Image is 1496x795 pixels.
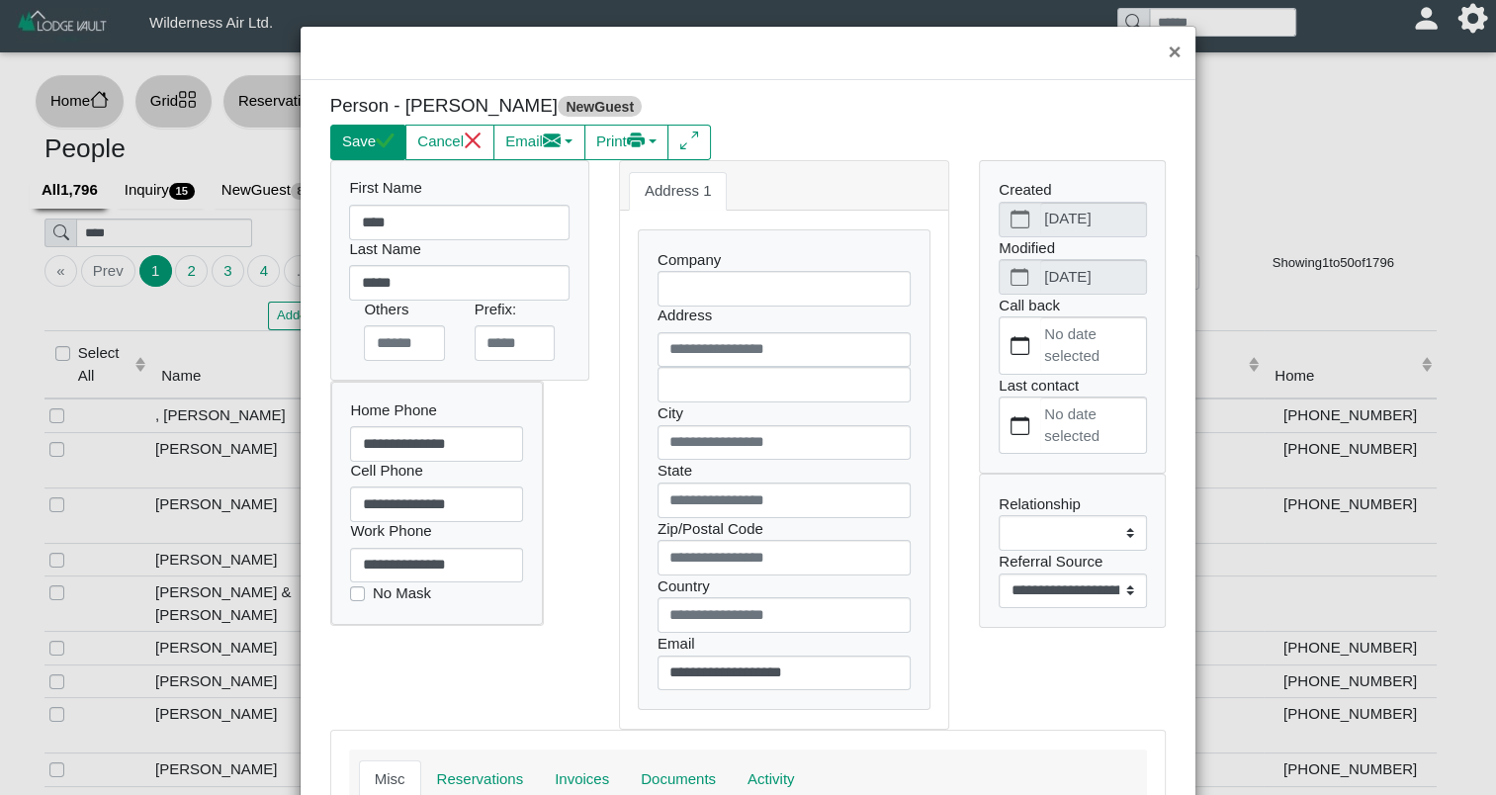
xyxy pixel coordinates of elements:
h6: Others [364,301,444,318]
svg: x [464,132,483,150]
label: No Mask [373,582,431,605]
button: Emailenvelope fill [493,125,585,160]
svg: calendar [1011,416,1029,435]
button: arrows angle expand [667,125,710,160]
button: calendar [1000,317,1040,373]
button: Close [1153,27,1195,79]
button: Cancelx [405,125,494,160]
svg: check [376,132,395,150]
button: Savecheck [330,125,406,160]
label: No date selected [1040,397,1145,453]
svg: envelope fill [543,132,562,150]
div: Created Modified Call back Last contact [980,161,1165,474]
svg: printer fill [627,132,646,150]
h6: First Name [349,179,569,197]
a: Address 1 [629,172,728,212]
h5: Person - [PERSON_NAME] [330,95,734,118]
svg: arrows angle expand [680,132,699,150]
h6: Prefix: [475,301,555,318]
button: Printprinter fill [584,125,669,160]
button: calendar [1000,397,1040,453]
svg: calendar [1011,336,1029,355]
div: Company City State Zip/Postal Code Country Email [639,230,928,709]
label: No date selected [1040,317,1145,373]
h6: Work Phone [350,522,523,540]
h6: Address [658,307,911,324]
h6: Last Name [349,240,569,258]
h6: Cell Phone [350,462,523,480]
div: Relationship Referral Source [980,475,1165,627]
h6: Home Phone [350,401,523,419]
